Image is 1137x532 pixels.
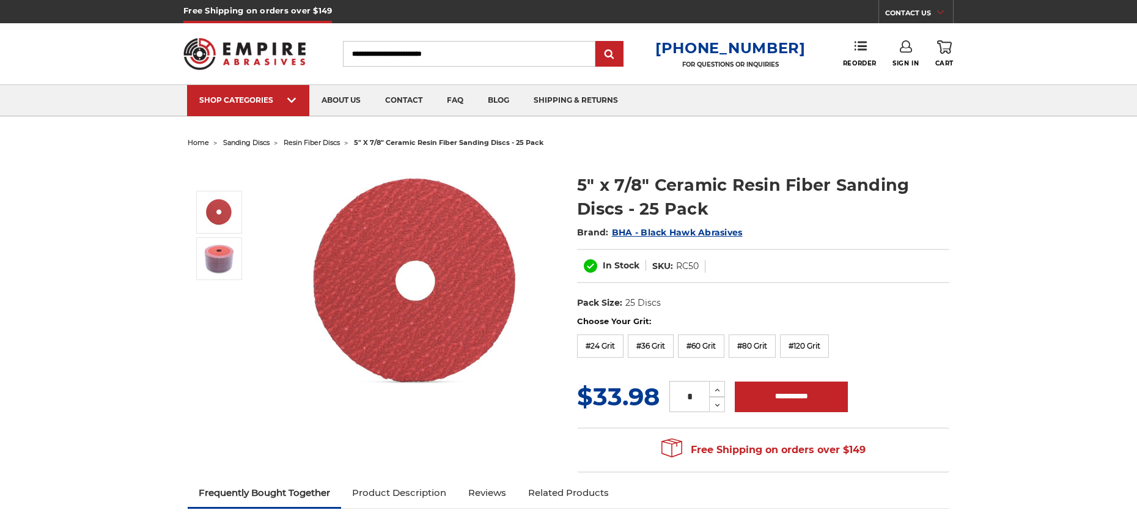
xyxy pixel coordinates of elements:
a: Reviews [457,479,517,506]
img: Empire Abrasives [183,30,306,78]
span: Sign In [892,59,919,67]
span: Reorder [843,59,877,67]
a: contact [373,85,435,116]
dd: RC50 [676,260,699,273]
span: $33.98 [577,382,660,412]
span: Free Shipping on orders over $149 [661,438,866,462]
img: 5" x 7/8" Ceramic Resin Fibre Disc [293,160,537,404]
h1: 5" x 7/8" Ceramic Resin Fiber Sanding Discs - 25 Pack [577,173,949,221]
a: Reorder [843,40,877,67]
dt: SKU: [652,260,673,273]
a: CONTACT US [885,6,953,23]
div: SHOP CATEGORIES [199,95,297,105]
a: Frequently Bought Together [188,479,341,506]
a: [PHONE_NUMBER] [655,39,806,57]
a: blog [476,85,521,116]
span: Brand: [577,227,609,238]
a: Related Products [517,479,620,506]
label: Choose Your Grit: [577,316,949,328]
img: 5" x 7/8" Ceramic Resin Fibre Disc [204,197,234,227]
span: 5" x 7/8" ceramic resin fiber sanding discs - 25 pack [354,138,543,147]
a: shipping & returns [521,85,630,116]
a: BHA - Black Hawk Abrasives [612,227,743,238]
span: In Stock [603,260,639,271]
dt: Pack Size: [577,297,622,309]
a: faq [435,85,476,116]
dd: 25 Discs [625,297,661,309]
a: about us [309,85,373,116]
p: FOR QUESTIONS OR INQUIRIES [655,61,806,68]
a: home [188,138,209,147]
a: sanding discs [223,138,270,147]
img: 5 inch ceramic resin fiber discs [204,243,234,274]
a: Product Description [341,479,457,506]
a: Cart [935,40,954,67]
a: resin fiber discs [284,138,340,147]
span: Cart [935,59,954,67]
